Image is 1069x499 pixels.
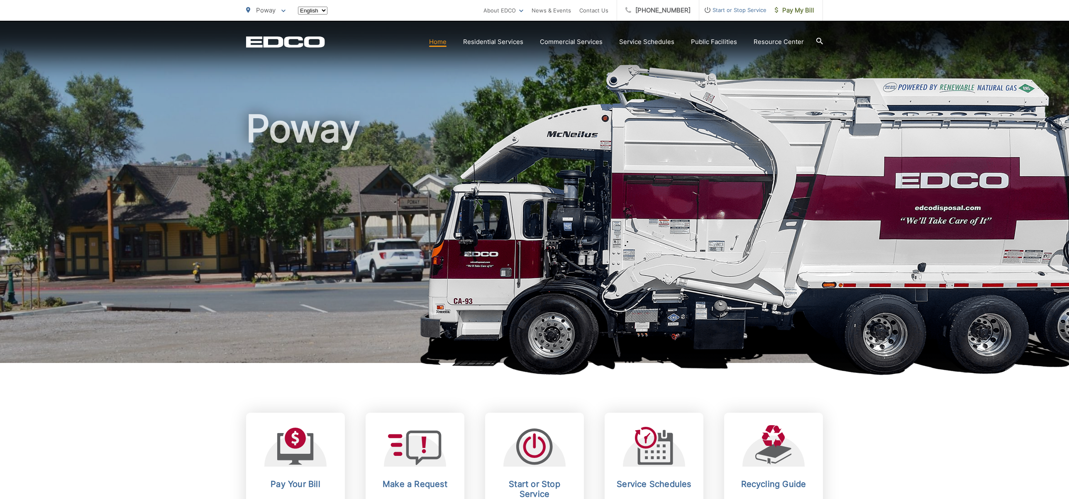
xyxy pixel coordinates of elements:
h1: Poway [246,108,823,370]
a: Service Schedules [619,37,674,47]
a: Contact Us [579,5,608,15]
h2: Make a Request [374,479,456,489]
h2: Service Schedules [613,479,695,489]
a: Resource Center [754,37,804,47]
span: Poway [256,6,276,14]
a: About EDCO [483,5,523,15]
a: News & Events [532,5,571,15]
h2: Start or Stop Service [493,479,576,499]
h2: Pay Your Bill [254,479,337,489]
a: EDCD logo. Return to the homepage. [246,36,325,48]
a: Commercial Services [540,37,603,47]
h2: Recycling Guide [732,479,815,489]
span: Pay My Bill [775,5,814,15]
a: Public Facilities [691,37,737,47]
a: Residential Services [463,37,523,47]
a: Home [429,37,447,47]
select: Select a language [298,7,327,15]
